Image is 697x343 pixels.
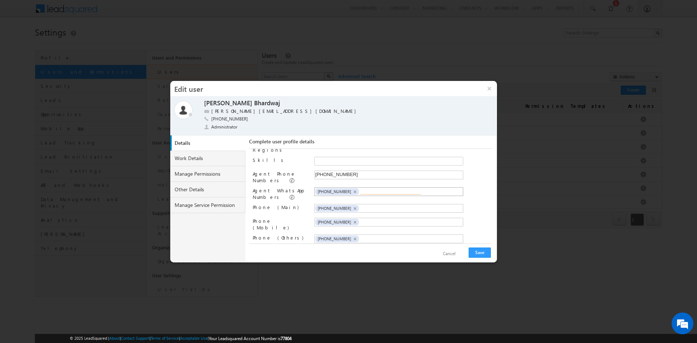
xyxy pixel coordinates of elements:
em: Start Chat [99,224,132,233]
span: Administrator [211,124,238,130]
label: Phone (Main) [253,204,299,210]
label: Sales Regions [253,140,285,153]
span: 77804 [281,336,292,341]
div: Minimize live chat window [119,4,136,21]
span: × [353,219,356,225]
span: [PHONE_NUMBER] [211,116,248,123]
span: [PHONE_NUMBER] [318,206,351,211]
img: d_60004797649_company_0_60004797649 [12,38,30,48]
div: Chat with us now [38,38,122,48]
label: [PERSON_NAME][EMAIL_ADDRESS][DOMAIN_NAME] [211,108,360,115]
h3: Edit user [170,81,482,96]
span: [PHONE_NUMBER] [318,220,351,224]
span: [PHONE_NUMBER] [318,189,351,194]
label: [PERSON_NAME] [204,99,252,107]
div: Complete user profile details [249,138,492,149]
a: Details [172,135,247,151]
a: Other Details [170,182,246,197]
a: Work Details [170,151,246,166]
span: × [353,205,356,212]
label: Phone (Others) [253,234,303,241]
span: Your Leadsquared Account Number is [209,336,292,341]
a: Terms of Service [151,336,179,340]
label: Bhardwaj [254,99,280,107]
a: Manage Permissions [170,166,246,182]
button: Cancel [436,249,463,259]
a: Contact Support [121,336,150,340]
button: Save [469,248,491,258]
label: Agent Phone Numbers [253,171,296,183]
a: Manage Service Permission [170,197,246,213]
span: © 2025 LeadSquared | | | | | [70,335,292,342]
label: Phone (Mobile) [253,218,289,230]
span: × [353,236,356,242]
span: [PHONE_NUMBER] [318,236,351,241]
span: × [353,189,356,195]
button: × [482,81,497,96]
a: Acceptable Use [180,336,208,340]
textarea: Type your message and hit 'Enter' [9,67,133,217]
label: Agent WhatsApp Numbers [253,187,303,200]
a: About [109,336,120,340]
label: Skills [253,157,286,163]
